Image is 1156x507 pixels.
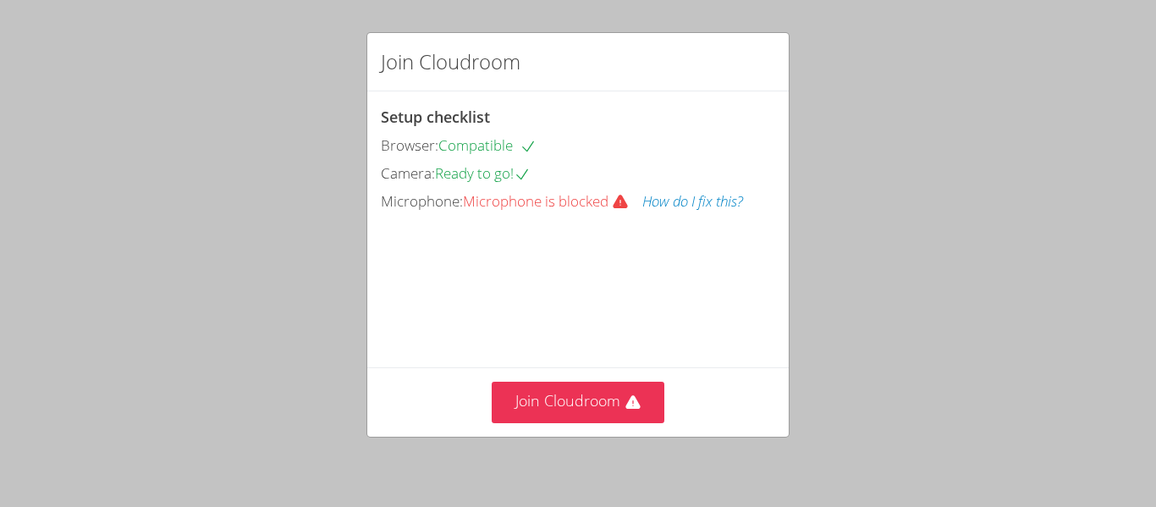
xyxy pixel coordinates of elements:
[438,135,537,155] span: Compatible
[381,47,520,77] h2: Join Cloudroom
[642,190,743,214] button: How do I fix this?
[381,107,490,127] span: Setup checklist
[492,382,665,423] button: Join Cloudroom
[381,191,463,211] span: Microphone:
[463,191,642,211] span: Microphone is blocked
[381,135,438,155] span: Browser:
[381,163,435,183] span: Camera:
[435,163,531,183] span: Ready to go!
